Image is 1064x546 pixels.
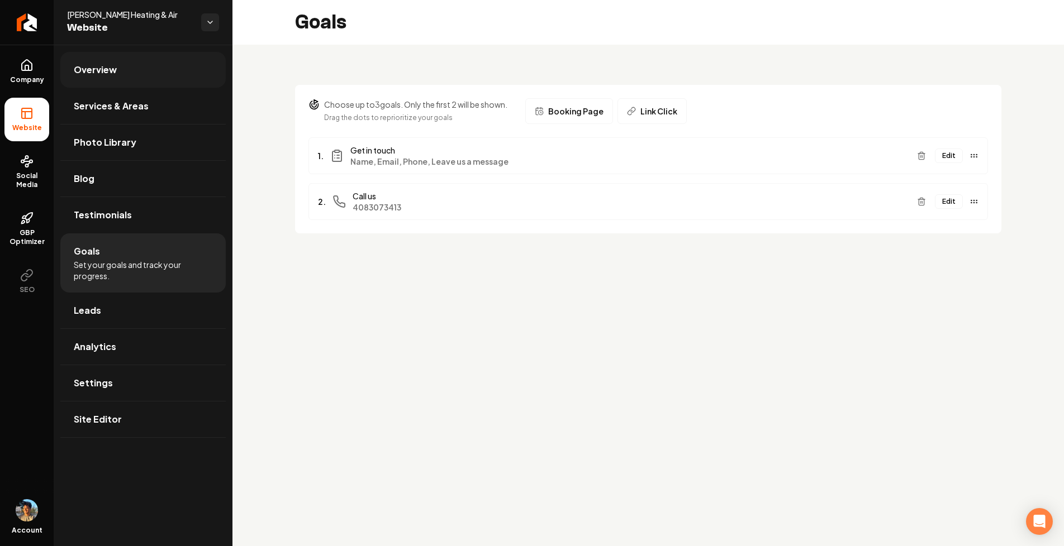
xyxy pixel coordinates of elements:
[6,75,49,84] span: Company
[353,190,908,202] span: Call us
[16,499,38,521] button: Open user button
[74,340,116,353] span: Analytics
[4,171,49,189] span: Social Media
[324,112,507,123] p: Drag the dots to reprioritize your goals
[15,285,39,294] span: SEO
[74,208,132,222] span: Testimonials
[74,376,113,390] span: Settings
[350,156,908,167] span: Name, Email, Phone, Leave us a message
[60,52,226,88] a: Overview
[353,202,908,213] span: 4083073413
[308,183,988,220] li: 2.Call us4083073413Edit
[4,203,49,255] a: GBP Optimizer
[308,137,988,174] li: 1.Get in touchName, Email, Phone, Leave us a messageEdit
[350,145,908,156] span: Get in touch
[74,245,100,258] span: Goals
[324,99,507,110] p: Choose up to 3 goals. Only the first 2 will be shown.
[4,50,49,93] a: Company
[935,149,963,163] button: Edit
[60,293,226,328] a: Leads
[640,106,677,117] span: Link Click
[318,196,326,207] span: 2.
[4,260,49,303] button: SEO
[74,99,149,113] span: Services & Areas
[60,197,226,233] a: Testimonials
[74,413,122,426] span: Site Editor
[74,172,94,185] span: Blog
[295,11,346,33] h2: Goals
[4,146,49,198] a: Social Media
[8,123,46,132] span: Website
[60,365,226,401] a: Settings
[60,124,226,160] a: Photo Library
[935,194,963,209] button: Edit
[67,20,192,36] span: Website
[74,259,212,281] span: Set your goals and track your progress.
[525,98,613,124] button: Booking Page
[12,526,42,535] span: Account
[617,98,687,124] button: Link Click
[4,228,49,246] span: GBP Optimizer
[60,401,226,437] a: Site Editor
[67,9,192,20] span: [PERSON_NAME] Heating & Air
[74,136,136,149] span: Photo Library
[318,150,324,161] span: 1.
[60,161,226,197] a: Blog
[17,13,37,31] img: Rebolt Logo
[16,499,38,521] img: Aditya Nair
[548,106,604,117] span: Booking Page
[1026,508,1053,535] div: Open Intercom Messenger
[74,63,117,76] span: Overview
[60,329,226,365] a: Analytics
[74,304,101,317] span: Leads
[60,88,226,124] a: Services & Areas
